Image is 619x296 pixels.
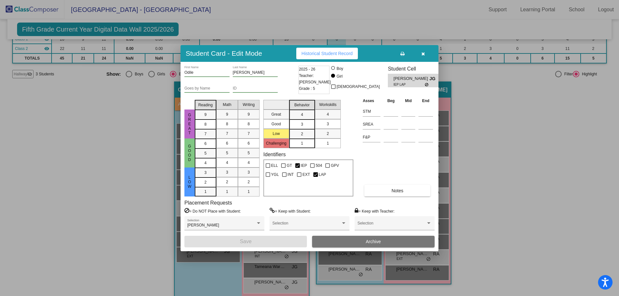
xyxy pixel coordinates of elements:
[248,121,250,127] span: 8
[248,111,250,117] span: 9
[336,73,343,79] div: Girl
[184,208,241,214] label: = Do NOT Place with Student:
[288,171,294,178] span: INT
[226,179,228,185] span: 2
[204,170,207,176] span: 3
[204,141,207,147] span: 6
[187,223,219,227] span: [PERSON_NAME]
[271,171,279,178] span: YGL
[248,160,250,166] span: 4
[391,188,403,193] span: Notes
[226,140,228,146] span: 6
[337,83,380,91] span: [DEMOGRAPHIC_DATA]
[363,107,380,116] input: assessment
[366,239,381,244] span: Archive
[271,162,278,169] span: ELL
[204,121,207,127] span: 8
[248,179,250,185] span: 2
[184,86,230,91] input: goes by name
[336,66,343,72] div: Boy
[226,150,228,156] span: 5
[388,66,444,72] h3: Student Cell
[226,121,228,127] span: 8
[226,131,228,137] span: 7
[204,189,207,195] span: 1
[184,236,307,247] button: Save
[243,102,255,108] span: Writing
[301,162,307,169] span: IEP
[226,160,228,166] span: 4
[301,51,353,56] span: Historical Student Record
[270,208,311,214] label: = Keep with Student:
[417,97,435,104] th: End
[226,111,228,117] span: 9
[248,169,250,175] span: 3
[312,236,435,247] button: Archive
[301,112,303,118] span: 4
[363,119,380,129] input: assessment
[316,162,322,169] span: 504
[186,49,262,57] h3: Student Card - Edit Mode
[327,111,329,117] span: 4
[400,97,417,104] th: Mid
[248,150,250,156] span: 5
[331,162,339,169] span: GPV
[327,131,329,137] span: 2
[301,121,303,127] span: 3
[204,150,207,156] span: 5
[248,131,250,137] span: 7
[248,189,250,195] span: 1
[187,113,192,135] span: Great
[187,175,192,189] span: Low
[287,162,292,169] span: GT
[355,208,395,214] label: = Keep with Teacher:
[364,185,430,196] button: Notes
[198,102,213,108] span: Reading
[294,102,309,108] span: Behavior
[204,160,207,166] span: 4
[299,85,315,92] span: Grade : 5
[187,144,192,162] span: Good
[363,132,380,142] input: assessment
[394,82,425,87] span: IEP LAP
[319,171,326,178] span: LAP
[319,102,337,108] span: Workskills
[361,97,382,104] th: Asses
[184,200,232,206] label: Placement Requests
[301,140,303,146] span: 1
[382,97,400,104] th: Beg
[204,131,207,137] span: 7
[223,102,231,108] span: Math
[301,131,303,137] span: 2
[394,75,429,82] span: [PERSON_NAME]
[296,48,358,59] button: Historical Student Record
[263,151,286,158] label: Identifiers
[327,140,329,146] span: 1
[327,121,329,127] span: 3
[302,171,310,178] span: EXT
[299,72,331,85] span: Teacher: [PERSON_NAME]
[226,189,228,195] span: 1
[429,75,438,82] span: JG
[204,179,207,185] span: 2
[248,140,250,146] span: 6
[299,66,315,72] span: 2025 - 26
[240,239,251,244] span: Save
[204,112,207,118] span: 9
[226,169,228,175] span: 3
